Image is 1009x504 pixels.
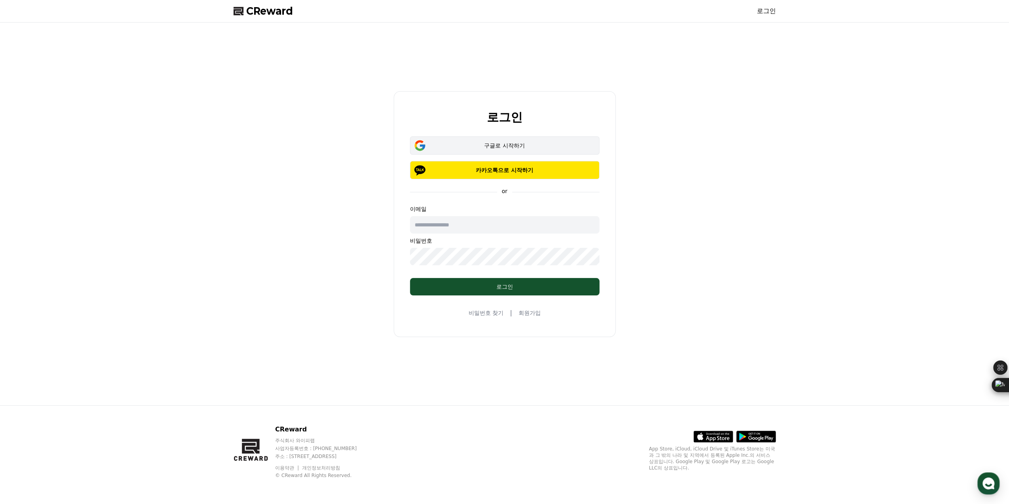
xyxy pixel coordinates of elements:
p: 주소 : [STREET_ADDRESS] [275,453,372,460]
span: CReward [246,5,293,17]
p: CReward [275,425,372,434]
p: or [497,187,512,195]
a: 개인정보처리방침 [302,465,340,471]
p: App Store, iCloud, iCloud Drive 및 iTunes Store는 미국과 그 밖의 나라 및 지역에서 등록된 Apple Inc.의 서비스 상표입니다. Goo... [649,446,776,471]
span: 설정 [123,263,132,270]
p: 카카오톡으로 시작하기 [421,166,588,174]
span: | [510,308,512,318]
span: 홈 [25,263,30,270]
div: 로그인 [426,283,584,291]
button: 구글로 시작하기 [410,136,599,155]
a: 비밀번호 찾기 [469,309,504,317]
a: 홈 [2,251,52,271]
p: © CReward All Rights Reserved. [275,472,372,479]
a: CReward [234,5,293,17]
p: 비밀번호 [410,237,599,245]
button: 카카오톡으로 시작하기 [410,161,599,179]
p: 주식회사 와이피랩 [275,437,372,444]
p: 사업자등록번호 : [PHONE_NUMBER] [275,445,372,452]
a: 설정 [102,251,152,271]
div: 구글로 시작하기 [421,142,588,149]
p: 이메일 [410,205,599,213]
a: 로그인 [757,6,776,16]
span: 대화 [73,264,82,270]
button: 로그인 [410,278,599,295]
h2: 로그인 [487,111,523,124]
a: 대화 [52,251,102,271]
a: 회원가입 [518,309,540,317]
a: 이용약관 [275,465,300,471]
